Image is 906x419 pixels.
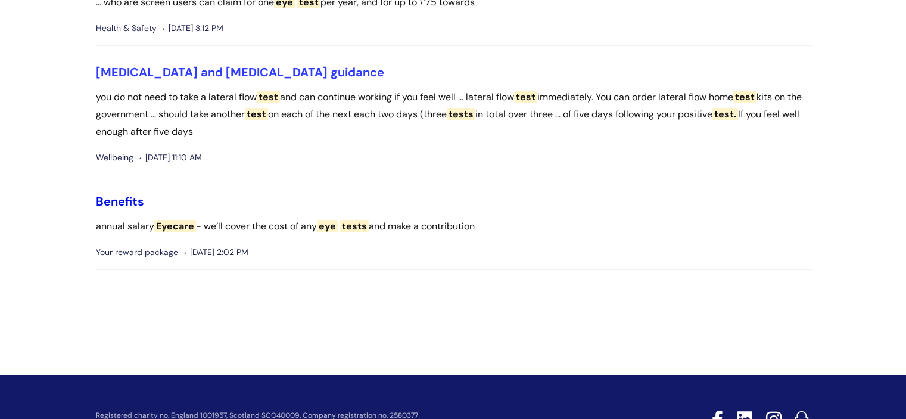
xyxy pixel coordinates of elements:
[139,150,202,165] span: [DATE] 11:10 AM
[245,108,268,120] span: test
[733,91,756,103] span: test
[96,218,811,235] p: annual salary - we’ll cover the cost of any and make a contribution
[447,108,475,120] span: tests
[96,150,133,165] span: Wellbeing
[96,89,811,140] p: you do not need to take a lateral flow and can continue working if you feel well ... lateral flow...
[96,245,178,260] span: Your reward package
[96,64,384,80] a: [MEDICAL_DATA] and [MEDICAL_DATA] guidance
[154,220,196,232] span: Eyecare
[163,21,223,36] span: [DATE] 3:12 PM
[712,108,738,120] span: test.
[184,245,248,260] span: [DATE] 2:02 PM
[340,220,369,232] span: tests
[257,91,280,103] span: test
[514,91,537,103] span: test
[96,21,157,36] span: Health & Safety
[317,220,338,232] span: eye
[96,194,144,209] a: Benefits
